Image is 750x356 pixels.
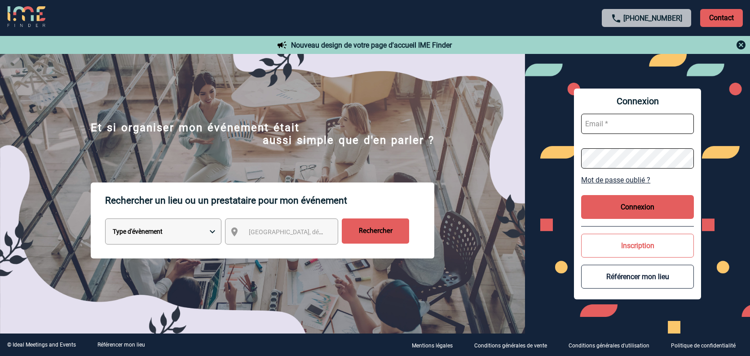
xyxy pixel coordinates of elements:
a: Mentions légales [405,341,467,349]
input: Email * [581,114,694,134]
p: Conditions générales de vente [474,343,547,349]
a: Conditions générales d'utilisation [561,341,664,349]
span: [GEOGRAPHIC_DATA], département, région... [249,228,374,236]
img: call-24-px.png [611,13,622,24]
button: Inscription [581,234,694,258]
a: Politique de confidentialité [664,341,750,349]
p: Rechercher un lieu ou un prestataire pour mon événement [105,182,434,218]
p: Mentions légales [412,343,453,349]
div: © Ideal Meetings and Events [7,342,76,348]
a: Référencer mon lieu [97,342,145,348]
span: Connexion [581,96,694,107]
button: Connexion [581,195,694,219]
a: [PHONE_NUMBER] [623,14,682,22]
button: Référencer mon lieu [581,265,694,289]
input: Rechercher [342,218,409,244]
p: Conditions générales d'utilisation [569,343,649,349]
a: Conditions générales de vente [467,341,561,349]
a: Mot de passe oublié ? [581,176,694,184]
p: Politique de confidentialité [671,343,736,349]
p: Contact [700,9,743,27]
